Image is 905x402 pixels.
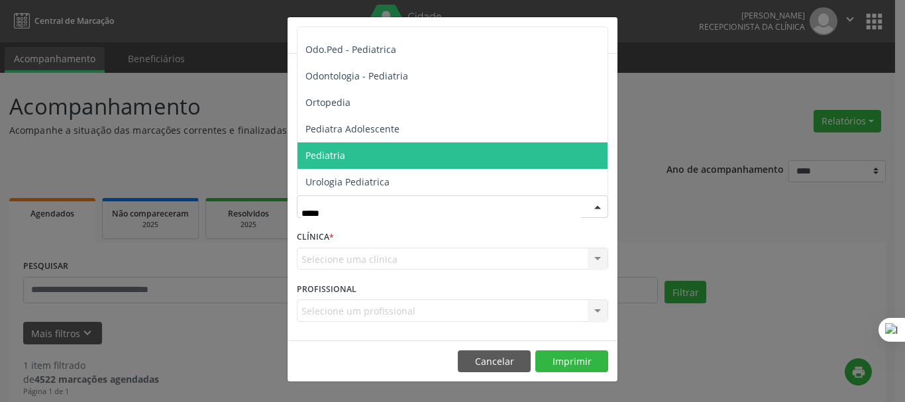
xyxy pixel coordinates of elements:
[591,17,617,50] button: Close
[297,279,356,299] label: PROFISSIONAL
[297,26,449,44] h5: Relatório de agendamentos
[297,227,334,248] label: CLÍNICA
[535,350,608,373] button: Imprimir
[305,96,350,109] span: Ortopedia
[305,70,408,82] span: Odontologia - Pediatria
[305,123,399,135] span: Pediatra Adolescente
[458,350,531,373] button: Cancelar
[305,149,345,162] span: Pediatria
[305,43,396,56] span: Odo.Ped - Pediatrica
[305,176,390,188] span: Urologia Pediatrica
